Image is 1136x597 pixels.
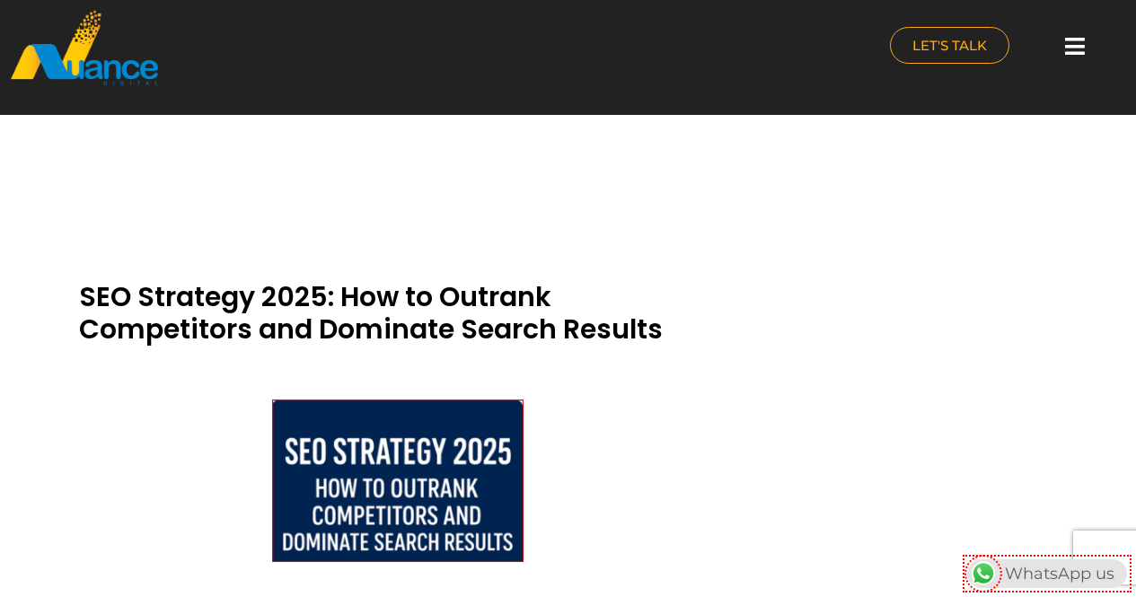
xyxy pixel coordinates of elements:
div: WhatsApp us [967,559,1127,588]
a: nuance-qatar_logo [9,9,559,87]
h2: SEO Strategy 2025: How to Outrank Competitors and Dominate Search Results [79,281,717,346]
a: LET'S TALK [890,27,1009,64]
span: LET'S TALK [912,39,987,52]
a: WhatsAppWhatsApp us [967,564,1127,584]
img: nuance-qatar_logo [9,9,160,87]
img: WhatsApp [969,559,998,588]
